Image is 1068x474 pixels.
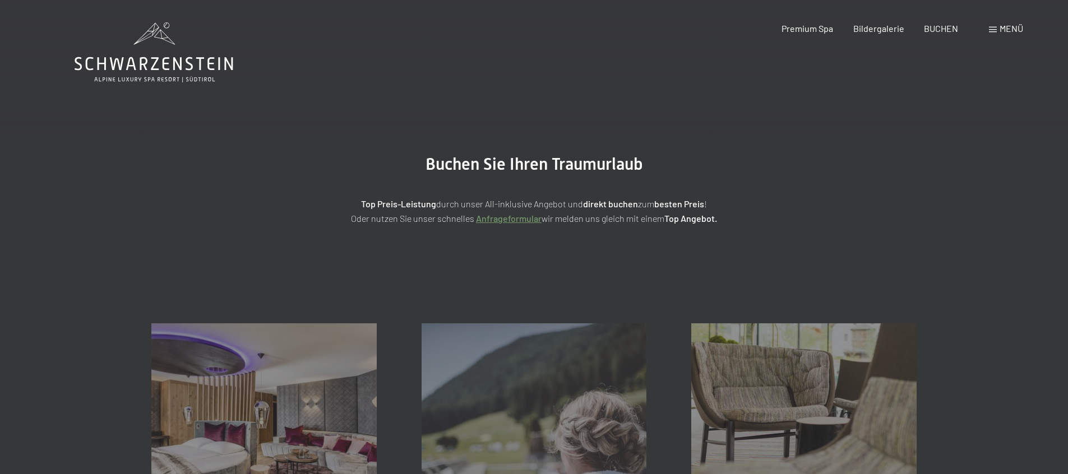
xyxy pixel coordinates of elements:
[583,198,638,209] strong: direkt buchen
[782,23,833,34] a: Premium Spa
[361,198,436,209] strong: Top Preis-Leistung
[664,213,717,224] strong: Top Angebot.
[254,197,815,225] p: durch unser All-inklusive Angebot und zum ! Oder nutzen Sie unser schnelles wir melden uns gleich...
[426,154,643,174] span: Buchen Sie Ihren Traumurlaub
[654,198,704,209] strong: besten Preis
[924,23,958,34] a: BUCHEN
[476,213,542,224] a: Anfrageformular
[853,23,904,34] a: Bildergalerie
[1000,23,1023,34] span: Menü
